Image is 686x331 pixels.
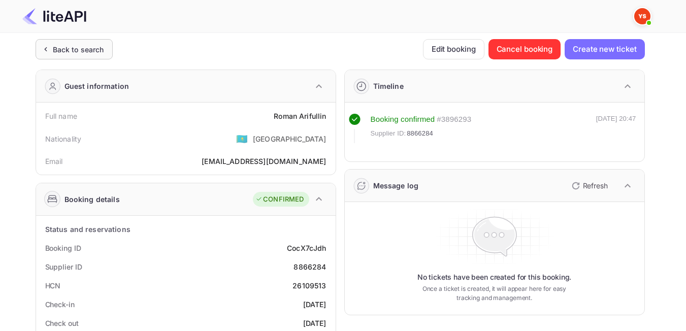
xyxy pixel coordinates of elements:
[45,134,82,144] div: Nationality
[371,114,435,125] div: Booking confirmed
[255,194,304,205] div: CONFIRMED
[64,194,120,205] div: Booking details
[373,81,404,91] div: Timeline
[583,180,608,191] p: Refresh
[45,261,82,272] div: Supplier ID
[373,180,419,191] div: Message log
[423,39,484,59] button: Edit booking
[45,224,130,235] div: Status and reservations
[202,156,326,167] div: [EMAIL_ADDRESS][DOMAIN_NAME]
[287,243,326,253] div: CocX7cJdh
[22,8,86,24] img: LiteAPI Logo
[45,280,61,291] div: HCN
[303,299,326,310] div: [DATE]
[292,280,326,291] div: 26109513
[253,134,326,144] div: [GEOGRAPHIC_DATA]
[488,39,561,59] button: Cancel booking
[596,114,636,143] div: [DATE] 20:47
[417,272,572,282] p: No tickets have been created for this booking.
[45,299,75,310] div: Check-in
[236,129,248,148] span: United States
[634,8,650,24] img: Yandex Support
[303,318,326,328] div: [DATE]
[45,111,77,121] div: Full name
[414,284,575,303] p: Once a ticket is created, it will appear here for easy tracking and management.
[293,261,326,272] div: 8866284
[371,128,406,139] span: Supplier ID:
[45,156,63,167] div: Email
[566,178,612,194] button: Refresh
[64,81,129,91] div: Guest information
[274,111,326,121] div: Roman Arifullin
[565,39,644,59] button: Create new ticket
[45,318,79,328] div: Check out
[407,128,433,139] span: 8866284
[437,114,471,125] div: # 3896293
[45,243,81,253] div: Booking ID
[53,44,104,55] div: Back to search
